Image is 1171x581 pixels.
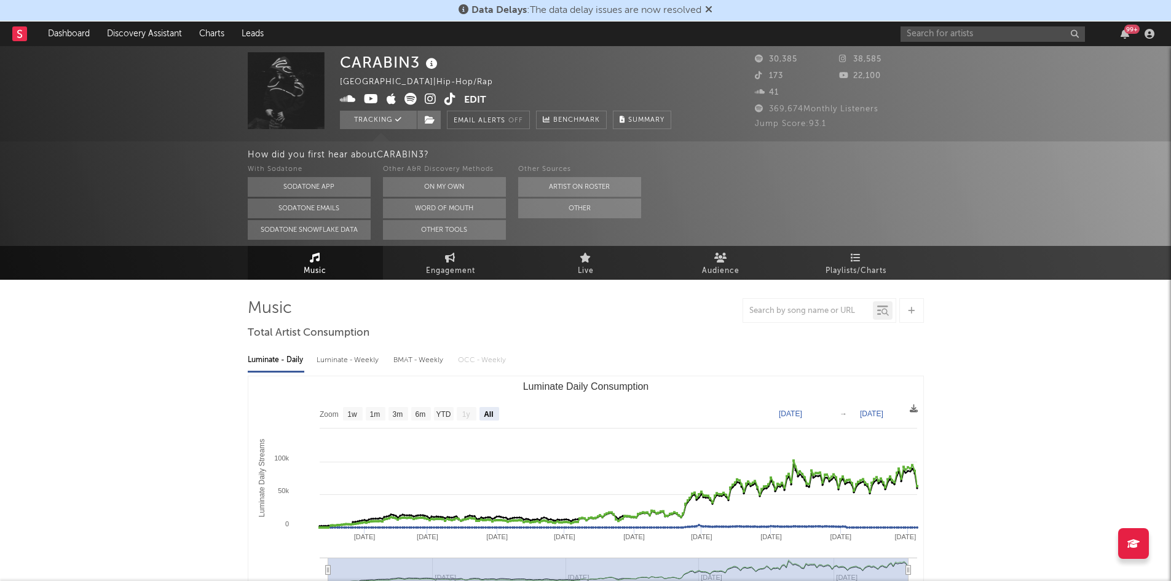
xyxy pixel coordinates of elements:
[471,6,527,15] span: Data Delays
[628,117,664,124] span: Summary
[353,533,375,540] text: [DATE]
[320,410,339,419] text: Zoom
[248,350,304,371] div: Luminate - Daily
[755,55,797,63] span: 30,385
[447,111,530,129] button: Email AlertsOff
[383,177,506,197] button: On My Own
[839,55,881,63] span: 38,585
[702,264,739,279] span: Audience
[484,410,493,419] text: All
[536,111,607,129] a: Benchmark
[471,6,701,15] span: : The data delay issues are now resolved
[518,162,641,177] div: Other Sources
[392,410,403,419] text: 3m
[760,533,782,540] text: [DATE]
[486,533,508,540] text: [DATE]
[340,111,417,129] button: Tracking
[755,72,783,80] span: 173
[278,487,289,494] text: 50k
[518,246,653,280] a: Live
[789,246,924,280] a: Playlists/Charts
[623,533,645,540] text: [DATE]
[340,52,441,73] div: CARABIN3
[383,199,506,218] button: Word Of Mouth
[553,113,600,128] span: Benchmark
[426,264,475,279] span: Engagement
[508,117,523,124] em: Off
[518,177,641,197] button: Artist on Roster
[383,220,506,240] button: Other Tools
[248,326,369,341] span: Total Artist Consumption
[248,199,371,218] button: Sodatone Emails
[553,533,575,540] text: [DATE]
[383,162,506,177] div: Other A&R Discovery Methods
[755,120,826,128] span: Jump Score: 93.1
[393,350,446,371] div: BMAT - Weekly
[417,533,438,540] text: [DATE]
[248,177,371,197] button: Sodatone App
[347,410,357,419] text: 1w
[258,439,266,517] text: Luminate Daily Streams
[464,93,486,108] button: Edit
[840,409,847,418] text: →
[839,72,881,80] span: 22,100
[578,264,594,279] span: Live
[653,246,789,280] a: Audience
[901,26,1085,42] input: Search for artists
[191,22,233,46] a: Charts
[613,111,671,129] button: Summary
[755,105,878,113] span: 369,674 Monthly Listeners
[285,520,288,528] text: 0
[705,6,712,15] span: Dismiss
[779,409,802,418] text: [DATE]
[383,246,518,280] a: Engagement
[369,410,380,419] text: 1m
[233,22,272,46] a: Leads
[436,410,451,419] text: YTD
[248,220,371,240] button: Sodatone Snowflake Data
[1124,25,1140,34] div: 99 +
[340,75,507,90] div: [GEOGRAPHIC_DATA] | Hip-Hop/Rap
[248,162,371,177] div: With Sodatone
[860,409,883,418] text: [DATE]
[1121,29,1129,39] button: 99+
[304,264,326,279] span: Music
[826,264,886,279] span: Playlists/Charts
[522,381,649,392] text: Luminate Daily Consumption
[317,350,381,371] div: Luminate - Weekly
[830,533,851,540] text: [DATE]
[248,246,383,280] a: Music
[98,22,191,46] a: Discovery Assistant
[462,410,470,419] text: 1y
[755,89,779,97] span: 41
[894,533,916,540] text: [DATE]
[743,306,873,316] input: Search by song name or URL
[39,22,98,46] a: Dashboard
[415,410,425,419] text: 6m
[274,454,289,462] text: 100k
[518,199,641,218] button: Other
[690,533,712,540] text: [DATE]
